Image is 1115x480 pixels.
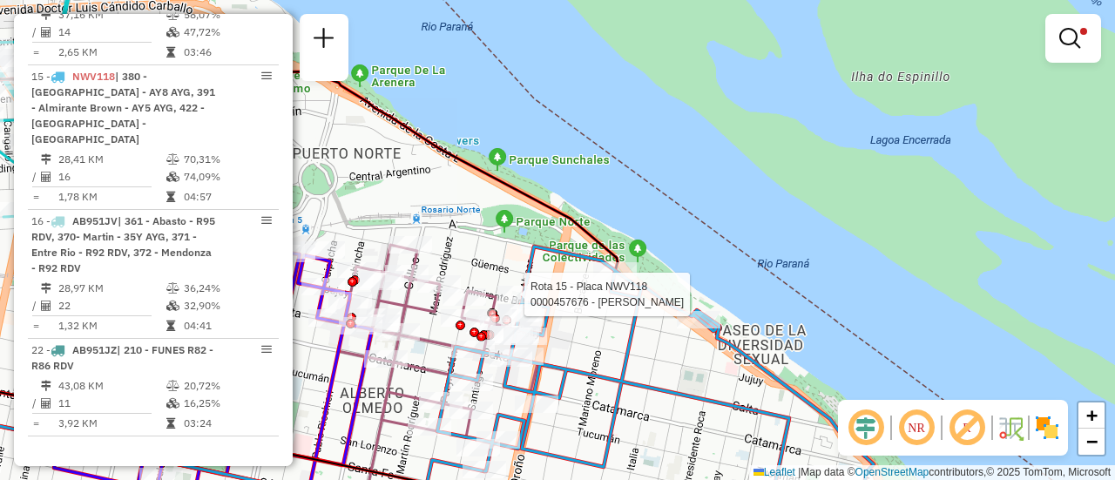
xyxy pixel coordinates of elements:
[72,70,115,83] span: NWV118
[31,44,40,61] td: =
[1033,414,1061,442] img: Exibir/Ocultar setores
[31,317,40,335] td: =
[31,214,215,274] span: | 361 - Abasto - R95 RDV, 370- Martin - 35Y AYG, 371 - Entre Rio - R92 RDV, 372 - Mendonza - R92 RDV
[183,168,271,186] td: 74,09%
[31,395,40,412] td: /
[997,414,1024,442] img: Fluxo de ruas
[31,168,40,186] td: /
[57,24,166,41] td: 14
[183,24,271,41] td: 47,72%
[753,466,795,478] a: Leaflet
[57,297,166,314] td: 22
[166,283,179,294] i: % de utilização do peso
[749,465,1115,480] div: Map data © contributors,© 2025 TomTom, Microsoft
[1078,429,1105,455] a: Zoom out
[1080,28,1087,35] span: Filtro Ativo
[261,71,272,81] em: Opções
[57,377,166,395] td: 43,08 KM
[183,280,271,297] td: 36,24%
[41,27,51,37] i: Total de Atividades
[183,44,271,61] td: 03:46
[798,466,801,478] span: |
[57,188,166,206] td: 1,78 KM
[166,47,175,57] i: Tempo total em rota
[845,407,887,449] span: Ocultar deslocamento
[183,6,271,24] td: 58,07%
[183,151,271,168] td: 70,31%
[183,188,271,206] td: 04:57
[166,154,179,165] i: % de utilização do peso
[31,70,215,145] span: 15 -
[261,215,272,226] em: Opções
[166,27,179,37] i: % de utilização da cubagem
[166,192,175,202] i: Tempo total em rota
[31,24,40,41] td: /
[183,395,271,412] td: 16,25%
[41,398,51,409] i: Total de Atividades
[72,343,117,356] span: AB951JZ
[41,381,51,391] i: Distância Total
[1078,402,1105,429] a: Zoom in
[895,407,937,449] span: Ocultar NR
[57,168,166,186] td: 16
[166,301,179,311] i: % de utilização da cubagem
[31,343,213,372] span: 22 -
[183,317,271,335] td: 04:41
[57,44,166,61] td: 2,65 KM
[41,283,51,294] i: Distância Total
[57,151,166,168] td: 28,41 KM
[41,172,51,182] i: Total de Atividades
[41,154,51,165] i: Distância Total
[855,466,929,478] a: OpenStreetMap
[41,10,51,20] i: Distância Total
[183,415,271,432] td: 03:24
[166,418,175,429] i: Tempo total em rota
[166,10,179,20] i: % de utilização do peso
[166,381,179,391] i: % de utilização do peso
[31,214,215,274] span: 16 -
[31,415,40,432] td: =
[31,188,40,206] td: =
[183,377,271,395] td: 20,72%
[1086,404,1098,426] span: +
[166,321,175,331] i: Tempo total em rota
[1052,21,1094,56] a: Exibir filtros
[183,297,271,314] td: 32,90%
[31,70,215,145] span: | 380 - [GEOGRAPHIC_DATA] - AY8 AYG, 391 - Almirante Brown - AY5 AYG, 422 - [GEOGRAPHIC_DATA] - [...
[166,398,179,409] i: % de utilização da cubagem
[1086,430,1098,452] span: −
[166,172,179,182] i: % de utilização da cubagem
[31,343,213,372] span: | 210 - FUNES R82 - R86 RDV
[57,317,166,335] td: 1,32 KM
[31,297,40,314] td: /
[261,344,272,355] em: Opções
[57,395,166,412] td: 11
[57,415,166,432] td: 3,92 KM
[57,6,166,24] td: 37,16 KM
[946,407,988,449] span: Exibir rótulo
[307,21,341,60] a: Nova sessão e pesquisa
[57,280,166,297] td: 28,97 KM
[41,301,51,311] i: Total de Atividades
[72,214,118,227] span: AB951JV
